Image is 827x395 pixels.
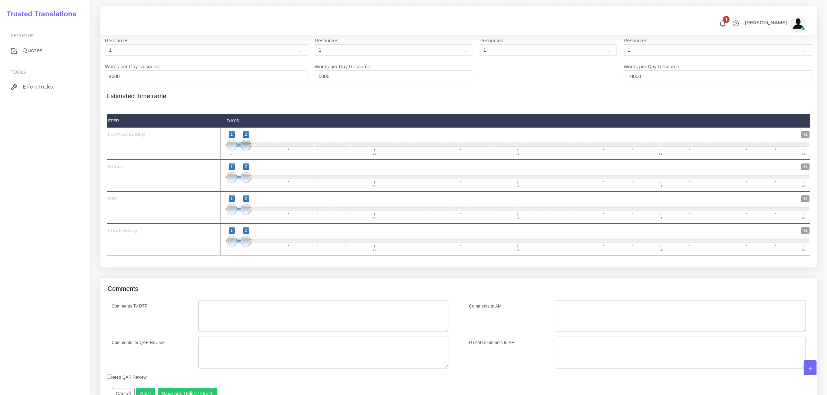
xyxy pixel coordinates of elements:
[2,8,76,20] a: Trusted Translations
[23,47,42,54] span: Quotes
[658,152,664,156] span: 31
[801,195,810,202] span: 41
[108,285,138,293] h4: Comments
[11,33,34,38] span: Sections
[372,249,378,252] span: 11
[108,132,145,137] strong: Full Post Editing
[801,227,810,234] span: 41
[107,374,147,380] label: Need QAR Review
[107,86,811,100] h4: Estimated Timeframe
[226,118,239,123] strong: Days
[723,16,730,23] span: 1
[2,10,76,18] h2: Trusted Translations
[515,249,521,252] span: 21
[476,33,620,86] td: Resources:
[107,374,111,379] input: Need QAR Review
[801,185,807,188] span: 41
[108,164,124,169] strong: Edition
[229,131,235,138] span: 1
[620,33,816,86] td: Resources: Words per Day Resource:
[229,227,235,234] span: 1
[658,217,664,220] span: 31
[469,303,502,309] label: Comments to AM
[229,217,233,220] span: 1
[23,83,54,91] span: Effort Index
[515,152,521,156] span: 21
[469,339,515,346] label: DTPM Comments to AM
[372,217,378,220] span: 11
[229,249,233,252] span: 1
[243,131,249,138] span: 2
[801,131,810,138] span: 41
[112,303,148,309] label: Comments To DTP
[243,227,249,234] span: 2
[801,152,807,156] span: 41
[229,195,235,202] span: 1
[112,339,164,346] label: Comments for QAR Review
[108,118,119,123] strong: Step
[658,185,664,188] span: 31
[717,20,729,27] a: 1
[372,185,378,188] span: 11
[11,69,26,75] span: Tools
[108,228,138,233] strong: Proofreading
[311,33,476,86] td: Resources: Words per Day Resource:
[243,163,249,170] span: 2
[515,217,521,220] span: 21
[801,249,807,252] span: 41
[243,195,249,202] span: 2
[741,17,808,31] a: [PERSON_NAME]avatar
[801,163,810,170] span: 41
[372,152,378,156] span: 11
[515,185,521,188] span: 21
[5,79,85,94] a: Effort Index
[801,217,807,220] span: 41
[745,20,787,25] span: [PERSON_NAME]
[658,249,664,252] span: 31
[229,163,235,170] span: 1
[5,43,85,58] a: Quotes
[108,196,117,201] strong: DTP
[229,152,233,156] span: 1
[229,185,233,188] span: 1
[101,33,311,86] td: Resources: Words per Day Resource:
[791,17,805,31] img: avatar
